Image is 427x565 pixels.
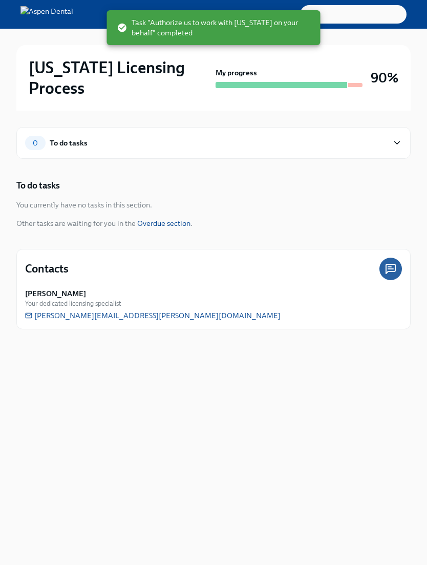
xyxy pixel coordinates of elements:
[25,261,69,277] h4: Contacts
[25,310,281,321] a: [PERSON_NAME][EMAIL_ADDRESS][PERSON_NAME][DOMAIN_NAME]
[371,69,398,87] h3: 90%
[117,17,312,38] span: Task "Authorize us to work with [US_STATE] on your behalf" completed
[29,57,211,98] h2: [US_STATE] Licensing Process
[50,137,88,149] div: To do tasks
[16,179,60,192] h5: To do tasks
[137,219,190,228] a: Overdue section
[27,139,44,147] span: 0
[190,219,193,228] span: .
[25,299,121,308] span: Your dedicated licensing specialist
[25,288,86,299] strong: [PERSON_NAME]
[16,200,152,210] div: You currently have no tasks in this section.
[20,6,73,23] img: Aspen Dental
[216,68,257,78] strong: My progress
[16,219,136,228] span: Other tasks are waiting for you in the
